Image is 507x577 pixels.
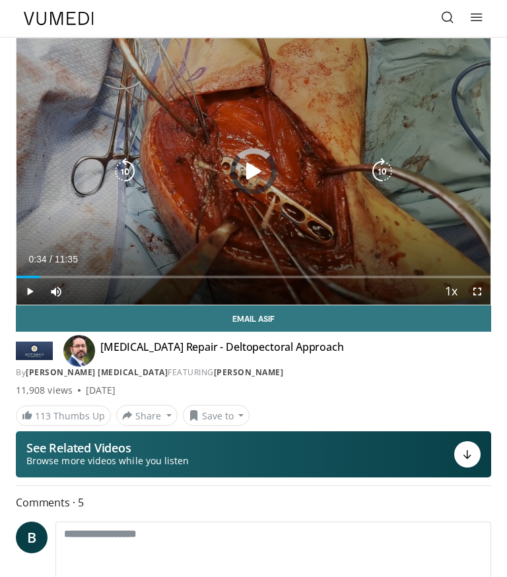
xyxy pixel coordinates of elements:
[17,278,43,305] button: Play
[35,410,51,422] span: 113
[16,522,48,553] a: B
[464,278,490,305] button: Fullscreen
[438,278,464,305] button: Playback Rate
[16,340,53,361] img: Rothman Hand Surgery
[183,405,250,426] button: Save to
[17,276,490,278] div: Progress Bar
[16,384,73,397] span: 11,908 views
[28,254,46,264] span: 0:34
[26,367,168,378] a: [PERSON_NAME] [MEDICAL_DATA]
[26,441,189,454] p: See Related Videos
[24,12,94,25] img: VuMedi Logo
[214,367,284,378] a: [PERSON_NAME]
[43,278,69,305] button: Mute
[16,305,491,332] a: Email Asif
[86,384,116,397] div: [DATE]
[16,367,491,379] div: By FEATURING
[16,494,491,511] span: Comments 5
[116,405,178,426] button: Share
[26,454,189,468] span: Browse more videos while you listen
[100,340,344,361] h4: [MEDICAL_DATA] Repair - Deltopectoral Approach
[63,335,95,367] img: Avatar
[55,254,78,264] span: 11:35
[16,406,111,426] a: 113 Thumbs Up
[50,254,52,264] span: /
[17,38,490,305] video-js: Video Player
[16,431,491,477] button: See Related Videos Browse more videos while you listen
